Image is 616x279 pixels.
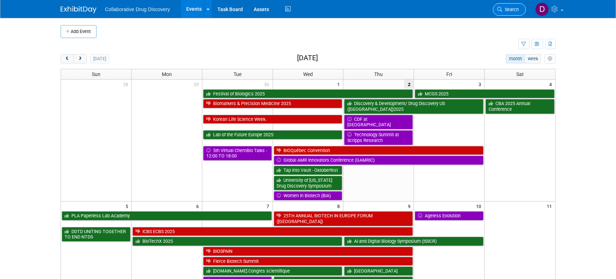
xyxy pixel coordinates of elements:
a: AI and Digital Biology Symposium (ISSCR) [344,237,484,246]
a: CDF at [GEOGRAPHIC_DATA] [344,115,413,129]
button: myCustomButton [545,54,555,63]
span: 4 [549,80,555,89]
a: Festival of Biologics 2025 [203,89,413,99]
span: 8 [337,202,343,211]
span: Mon [162,71,172,77]
i: Personalize Calendar [548,57,552,61]
span: 7 [266,202,273,211]
span: 3 [478,80,484,89]
a: DDTD UNITING TOGETHER TO END NTDS [62,227,131,242]
a: Lab of the Future Europe 2025 [203,130,343,139]
a: BIOSPAIN [203,247,413,256]
span: 9 [407,202,414,211]
a: BioTechX 2025 [132,237,343,246]
a: Search [493,3,526,16]
span: 10 [475,202,484,211]
span: Sat [516,71,524,77]
button: next [74,54,87,63]
button: Add Event [61,25,97,38]
button: month [506,54,525,63]
button: week [525,54,541,63]
span: Sun [92,71,100,77]
a: Global AMR Innovators Conference (GAMRIC) [274,156,484,165]
a: [GEOGRAPHIC_DATA] [344,266,413,276]
span: Thu [374,71,383,77]
span: Fri [446,71,452,77]
span: Wed [303,71,313,77]
span: 28 [122,80,131,89]
a: Ageless Evolution [415,211,484,221]
a: 5th Virtual ChemBio Talks - 12:00 TO 18:00 [203,146,272,161]
a: Women in Biotech (BIA) [274,191,343,200]
span: Search [503,7,519,12]
button: prev [61,54,74,63]
a: Biomarkers & Precision Medicine 2025 [203,99,343,108]
a: BIOQuébec Convention [274,146,484,155]
img: Daniel Castro [535,3,549,16]
span: 6 [196,202,202,211]
a: Fierce Biotech Summit [203,257,413,266]
span: 1 [337,80,343,89]
a: University of [US_STATE] Drug Discovery Symposium [274,176,343,190]
span: 30 [264,80,273,89]
a: [DOMAIN_NAME] Congres scientifique [203,266,343,276]
h2: [DATE] [297,54,318,62]
a: Tap into Vault - Oktoberfest [274,166,343,175]
a: 25TH ANNUAL BIOTECH IN EUROPE FORUM ([GEOGRAPHIC_DATA]) [274,211,413,226]
span: Collaborative Drug Discovery [105,6,170,12]
span: 29 [193,80,202,89]
span: Tue [234,71,241,77]
a: Discovery & Development/ Drug Discovery US ([GEOGRAPHIC_DATA])2025 [344,99,484,114]
button: [DATE] [90,54,109,63]
a: Korean Life Science Week. [203,115,343,124]
a: ICBS ECBS 2025 [132,227,413,236]
span: 5 [125,202,131,211]
a: Technology Summit at Scripps Research [344,130,413,145]
a: MCGS 2025 [415,89,554,99]
a: PLA Paperless Lab Academy [62,211,272,221]
span: 11 [546,202,555,211]
a: CBA 2025 Annual Conference [485,99,554,114]
span: 2 [404,80,414,89]
img: ExhibitDay [61,6,97,13]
